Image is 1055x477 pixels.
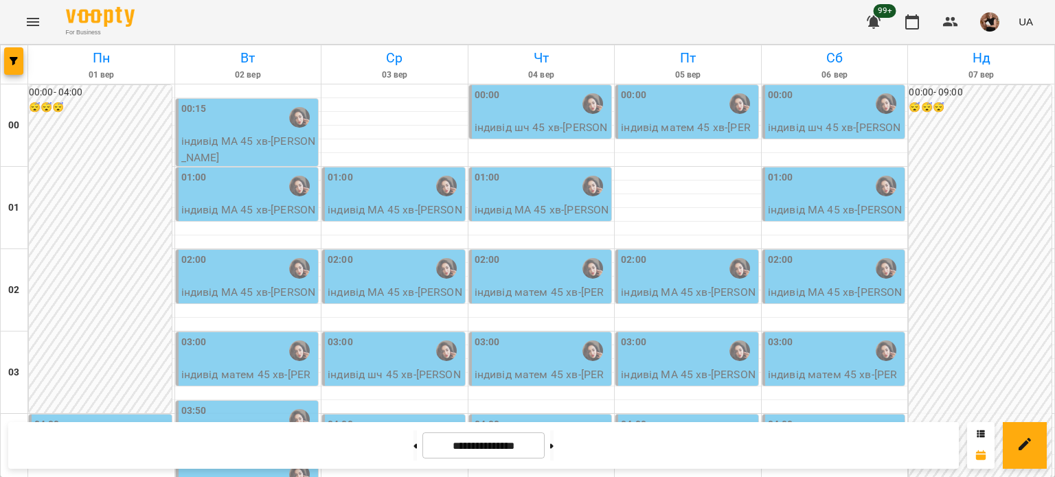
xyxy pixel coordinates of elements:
[289,340,310,361] img: Гусак Олена Армаїсівна \МА укр .рос\ШЧ укр .рос\\ https://us06web.zoom.us/j/83079612343
[177,69,319,82] h6: 02 вер
[8,365,19,380] h6: 03
[621,367,756,399] p: індивід МА 45 хв - [PERSON_NAME]
[328,253,353,268] label: 02:00
[181,404,207,419] label: 03:50
[582,176,603,196] img: Гусак Олена Армаїсівна \МА укр .рос\ШЧ укр .рос\\ https://us06web.zoom.us/j/83079612343
[475,335,500,350] label: 03:00
[876,176,896,196] img: Гусак Олена Армаїсівна \МА укр .рос\ШЧ укр .рос\\ https://us06web.zoom.us/j/83079612343
[181,367,316,399] p: індивід матем 45 хв - [PERSON_NAME]
[768,170,793,185] label: 01:00
[475,202,609,251] p: індивід МА 45 хв - [PERSON_NAME], мама [PERSON_NAME]
[30,47,172,69] h6: Пн
[324,47,466,69] h6: Ср
[436,176,457,196] img: Гусак Олена Армаїсівна \МА укр .рос\ШЧ укр .рос\\ https://us06web.zoom.us/j/83079612343
[289,107,310,128] img: Гусак Олена Армаїсівна \МА укр .рос\ШЧ укр .рос\\ https://us06web.zoom.us/j/83079612343
[475,253,500,268] label: 02:00
[768,119,903,152] p: індивід шч 45 хв - [PERSON_NAME]
[621,88,646,103] label: 00:00
[8,118,19,133] h6: 00
[1013,9,1039,34] button: UA
[475,119,609,152] p: індивід шч 45 хв - [PERSON_NAME]
[328,202,462,251] p: індивід МА 45 хв - [PERSON_NAME], мама [PERSON_NAME]
[768,335,793,350] label: 03:00
[764,47,906,69] h6: Сб
[621,284,756,316] p: індивід МА 45 хв - [PERSON_NAME]
[621,335,646,350] label: 03:00
[181,102,207,117] label: 00:15
[909,100,1052,115] h6: 😴😴😴
[328,335,353,350] label: 03:00
[980,12,999,32] img: 5944c1aeb726a5a997002a54cb6a01a3.jpg
[328,170,353,185] label: 01:00
[617,47,759,69] h6: Пт
[436,340,457,361] img: Гусак Олена Армаїсівна \МА укр .рос\ШЧ укр .рос\\ https://us06web.zoom.us/j/83079612343
[764,69,906,82] h6: 06 вер
[289,409,310,430] img: Гусак Олена Армаїсівна \МА укр .рос\ШЧ укр .рос\\ https://us06web.zoom.us/j/83079612343
[181,170,207,185] label: 01:00
[729,93,750,114] img: Гусак Олена Армаїсівна \МА укр .рос\ШЧ укр .рос\\ https://us06web.zoom.us/j/83079612343
[177,47,319,69] h6: Вт
[1019,14,1033,29] span: UA
[729,258,750,279] img: Гусак Олена Армаїсівна \МА укр .рос\ШЧ укр .рос\\ https://us06web.zoom.us/j/83079612343
[470,47,613,69] h6: Чт
[768,253,793,268] label: 02:00
[289,258,310,279] img: Гусак Олена Армаїсівна \МА укр .рос\ШЧ укр .рос\\ https://us06web.zoom.us/j/83079612343
[181,335,207,350] label: 03:00
[475,88,500,103] label: 00:00
[16,5,49,38] button: Menu
[66,28,135,37] span: For Business
[621,253,646,268] label: 02:00
[181,253,207,268] label: 02:00
[876,258,896,279] img: Гусак Олена Армаїсівна \МА укр .рос\ШЧ укр .рос\\ https://us06web.zoom.us/j/83079612343
[876,340,896,361] img: Гусак Олена Армаїсівна \МА укр .рос\ШЧ укр .рос\\ https://us06web.zoom.us/j/83079612343
[768,284,903,316] p: індивід МА 45 хв - [PERSON_NAME]
[729,340,750,361] div: Гусак Олена Армаїсівна \МА укр .рос\ШЧ укр .рос\\ https://us06web.zoom.us/j/83079612343
[30,69,172,82] h6: 01 вер
[475,367,609,399] p: індивід матем 45 хв - [PERSON_NAME]
[324,69,466,82] h6: 03 вер
[181,284,316,333] p: індивід МА 45 хв - [PERSON_NAME], мама [PERSON_NAME]
[328,284,462,316] p: індивід МА 45 хв - [PERSON_NAME]
[29,85,172,100] h6: 00:00 - 04:00
[8,200,19,216] h6: 01
[582,258,603,279] img: Гусак Олена Армаїсівна \МА укр .рос\ШЧ укр .рос\\ https://us06web.zoom.us/j/83079612343
[470,69,613,82] h6: 04 вер
[876,93,896,114] img: Гусак Олена Армаїсівна \МА укр .рос\ШЧ укр .рос\\ https://us06web.zoom.us/j/83079612343
[582,340,603,361] img: Гусак Олена Армаїсівна \МА укр .рос\ШЧ укр .рос\\ https://us06web.zoom.us/j/83079612343
[768,88,793,103] label: 00:00
[768,367,903,399] p: індивід матем 45 хв - [PERSON_NAME]
[328,367,462,399] p: індивід шч 45 хв - [PERSON_NAME]
[181,202,316,234] p: індивід МА 45 хв - [PERSON_NAME]
[475,284,609,316] p: індивід матем 45 хв - [PERSON_NAME]
[66,7,135,27] img: Voopty Logo
[874,4,896,18] span: 99+
[768,202,903,234] p: індивід МА 45 хв - [PERSON_NAME]
[436,258,457,279] img: Гусак Олена Армаїсівна \МА укр .рос\ШЧ укр .рос\\ https://us06web.zoom.us/j/83079612343
[909,85,1052,100] h6: 00:00 - 09:00
[621,119,756,152] p: індивід матем 45 хв - [PERSON_NAME]
[29,100,172,115] h6: 😴😴😴
[289,176,310,196] img: Гусак Олена Армаїсівна \МА укр .рос\ШЧ укр .рос\\ https://us06web.zoom.us/j/83079612343
[910,69,1052,82] h6: 07 вер
[617,69,759,82] h6: 05 вер
[582,93,603,114] img: Гусак Олена Армаїсівна \МА укр .рос\ШЧ укр .рос\\ https://us06web.zoom.us/j/83079612343
[910,47,1052,69] h6: Нд
[475,170,500,185] label: 01:00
